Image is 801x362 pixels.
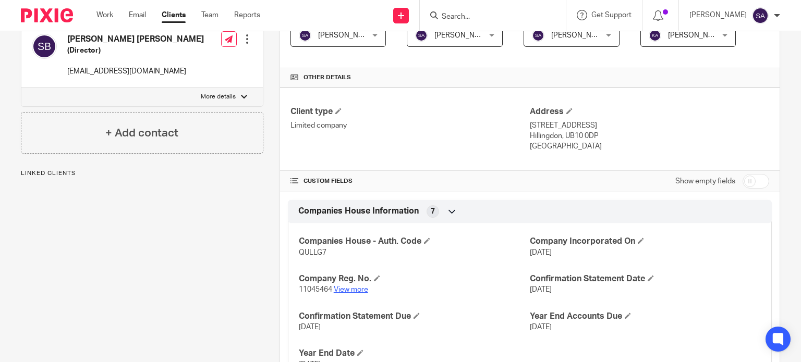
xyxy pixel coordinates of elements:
a: Work [96,10,113,20]
span: [PERSON_NAME] [434,32,492,39]
a: Email [129,10,146,20]
h4: Year End Accounts Due [530,311,761,322]
span: 11045464 [299,286,332,293]
h4: Year End Date [299,348,530,359]
h4: Company Reg. No. [299,273,530,284]
h4: + Add contact [105,125,178,141]
img: Pixie [21,8,73,22]
h4: Client type [290,106,530,117]
p: [STREET_ADDRESS] [530,120,769,131]
img: svg%3E [32,34,57,59]
a: View more [334,286,368,293]
span: Get Support [591,11,632,19]
h4: CUSTOM FIELDS [290,177,530,185]
h4: Confirmation Statement Due [299,311,530,322]
h4: Company Incorporated On [530,236,761,247]
span: [PERSON_NAME] [668,32,725,39]
a: Reports [234,10,260,20]
h4: Confirmation Statement Date [530,273,761,284]
label: Show empty fields [675,176,735,186]
input: Search [441,13,535,22]
span: 7 [431,206,435,217]
h5: (Director) [67,45,204,56]
span: Other details [304,73,351,82]
span: [PERSON_NAME] [318,32,375,39]
span: [PERSON_NAME] [551,32,609,39]
h4: [PERSON_NAME] [PERSON_NAME] [67,34,204,45]
a: Clients [162,10,186,20]
p: Limited company [290,120,530,131]
img: svg%3E [752,7,769,24]
img: svg%3E [415,29,428,42]
img: svg%3E [532,29,544,42]
img: svg%3E [649,29,661,42]
span: [DATE] [530,249,552,256]
span: Companies House Information [298,206,419,217]
p: More details [201,93,236,101]
span: [DATE] [530,323,552,331]
span: QULLG7 [299,249,326,256]
img: svg%3E [299,29,311,42]
p: [GEOGRAPHIC_DATA] [530,141,769,152]
p: [PERSON_NAME] [689,10,747,20]
span: [DATE] [299,323,321,331]
span: [DATE] [530,286,552,293]
h4: Companies House - Auth. Code [299,236,530,247]
p: Linked clients [21,169,263,178]
h4: Address [530,106,769,117]
p: Hillingdon, UB10 0DP [530,131,769,141]
a: Team [201,10,219,20]
p: [EMAIL_ADDRESS][DOMAIN_NAME] [67,66,204,77]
